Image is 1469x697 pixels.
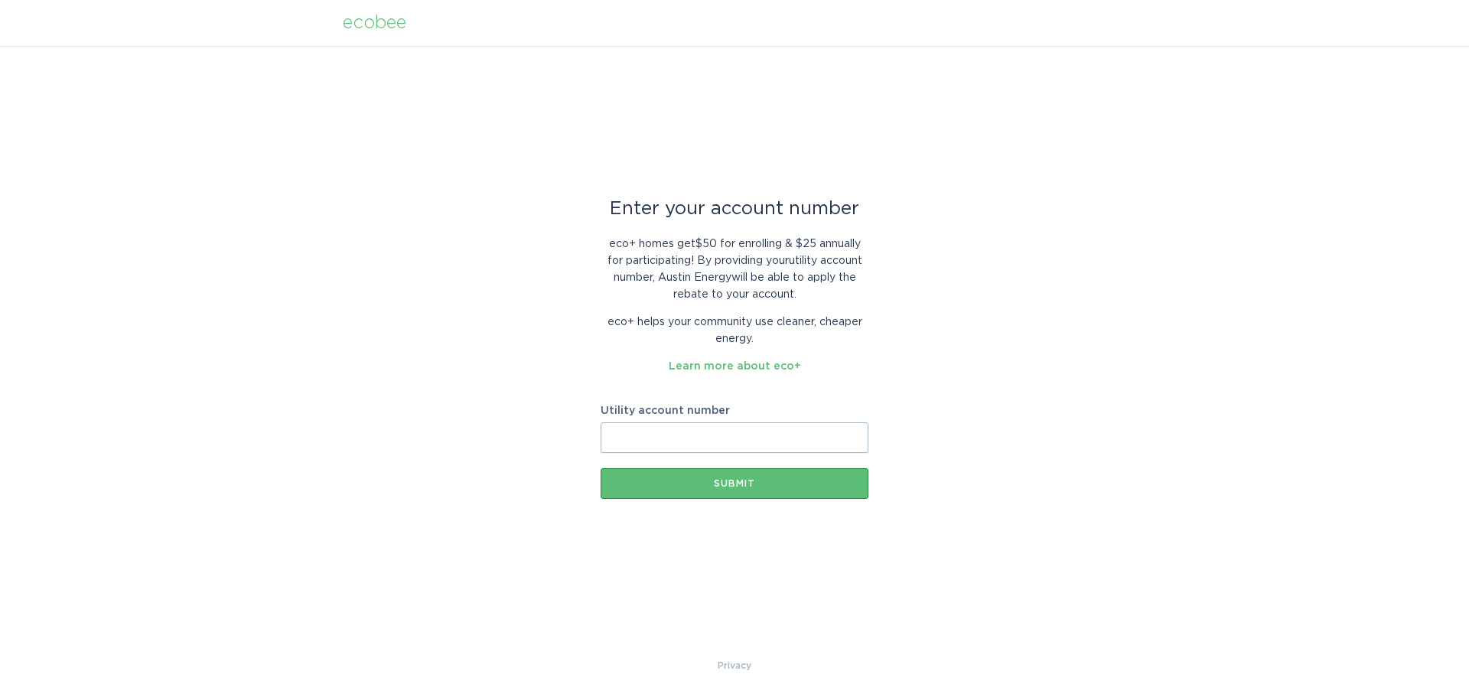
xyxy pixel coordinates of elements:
[608,479,861,488] div: Submit
[601,405,868,416] label: Utility account number
[601,468,868,499] button: Submit
[343,15,406,31] div: ecobee
[718,657,751,674] a: Privacy Policy & Terms of Use
[601,314,868,347] p: eco+ helps your community use cleaner, cheaper energy.
[601,236,868,303] p: eco+ homes get $50 for enrolling & $25 annually for participating ! By providing your utility acc...
[669,361,801,372] a: Learn more about eco+
[601,200,868,217] div: Enter your account number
